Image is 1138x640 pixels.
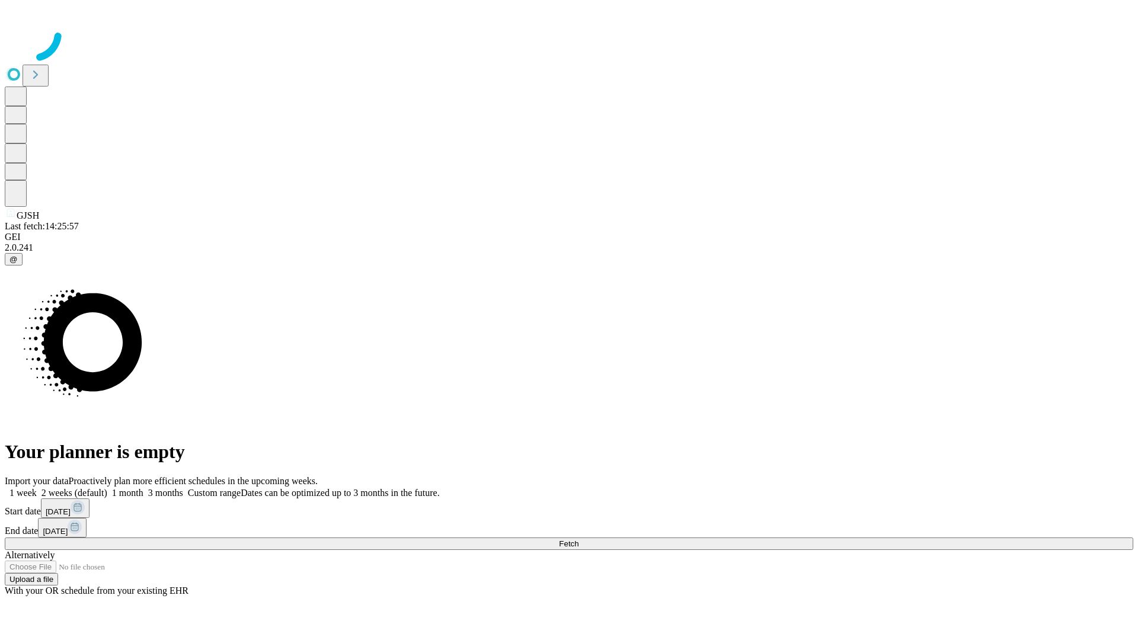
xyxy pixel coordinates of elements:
[69,476,318,486] span: Proactively plan more efficient schedules in the upcoming weeks.
[41,498,89,518] button: [DATE]
[43,527,68,536] span: [DATE]
[112,488,143,498] span: 1 month
[188,488,241,498] span: Custom range
[9,488,37,498] span: 1 week
[5,498,1133,518] div: Start date
[5,441,1133,463] h1: Your planner is empty
[9,255,18,264] span: @
[148,488,183,498] span: 3 months
[5,518,1133,537] div: End date
[38,518,87,537] button: [DATE]
[241,488,439,498] span: Dates can be optimized up to 3 months in the future.
[5,476,69,486] span: Import your data
[5,253,23,265] button: @
[46,507,71,516] span: [DATE]
[5,232,1133,242] div: GEI
[17,210,39,220] span: GJSH
[5,242,1133,253] div: 2.0.241
[5,537,1133,550] button: Fetch
[5,573,58,585] button: Upload a file
[41,488,107,498] span: 2 weeks (default)
[5,221,79,231] span: Last fetch: 14:25:57
[5,585,188,596] span: With your OR schedule from your existing EHR
[5,550,55,560] span: Alternatively
[559,539,578,548] span: Fetch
